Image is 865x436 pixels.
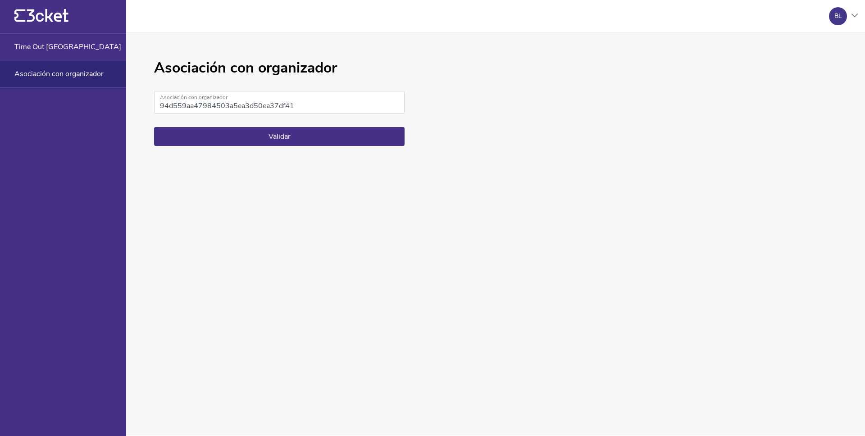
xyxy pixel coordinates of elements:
[834,13,842,20] div: BL
[14,70,104,78] span: Asociación con organizador
[154,91,405,114] input: Asociación con organizador
[14,43,121,51] span: Time Out [GEOGRAPHIC_DATA]
[154,60,405,77] h1: Asociación con organizador
[14,9,25,22] g: {' '}
[14,18,68,24] a: {' '}
[154,127,405,146] button: Validar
